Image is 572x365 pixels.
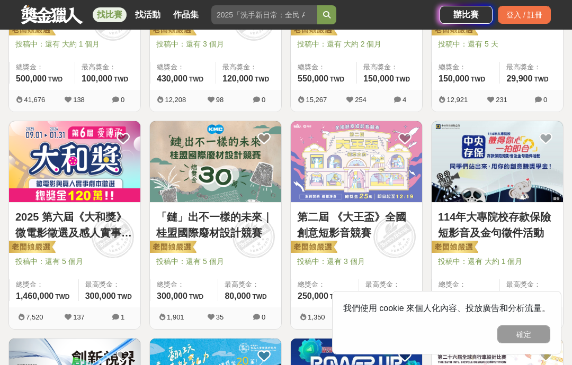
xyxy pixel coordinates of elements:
span: 最高獎金： [82,62,134,72]
span: 投稿中：還有 5 天 [438,39,557,50]
span: TWD [252,293,266,300]
span: 投稿中：還有 5 個月 [156,256,275,267]
span: 120,000 [222,74,253,83]
span: 總獎金： [439,279,493,290]
span: 1,350 [308,313,325,321]
span: TWD [114,76,128,83]
span: 430,000 [157,74,187,83]
span: TWD [55,293,69,300]
span: 0 [121,96,124,104]
span: 最高獎金： [85,279,134,290]
span: 98 [216,96,224,104]
input: 2025「洗手新日常：全民 ALL IN」洗手歌全台徵選 [211,5,317,24]
span: 231 [496,96,507,104]
span: 最高獎金： [225,279,275,290]
span: 150,000 [439,74,469,83]
a: 114年大專院校存款保險短影音及金句徵件活動 [438,209,557,241]
span: TWD [396,76,410,83]
img: Cover Image [9,121,140,202]
span: 投稿中：還有 大約 1 個月 [15,39,134,50]
a: Cover Image [432,121,563,203]
span: 總獎金： [16,279,72,290]
a: 第二屆 《大王盃》全國創意短影音競賽 [297,209,416,241]
span: 最高獎金： [506,279,557,290]
a: Cover Image [150,121,281,203]
img: Cover Image [150,121,281,202]
span: 最高獎金： [363,62,416,72]
span: 投稿中：還有 大約 1 個月 [438,256,557,267]
span: TWD [255,76,269,83]
span: 總獎金： [439,62,493,72]
a: 2025 第六屆《大和獎》微電影徵選及感人實事分享 [15,209,134,241]
span: 最高獎金： [365,279,416,290]
span: 總獎金： [298,62,350,72]
span: 總獎金： [157,279,211,290]
img: 老闆娘嚴選 [148,23,196,38]
span: TWD [471,76,485,83]
span: 投稿中：還有 3 個月 [156,39,275,50]
span: 1,901 [167,313,184,321]
a: 找活動 [131,7,165,22]
a: 「鏈」出不一樣的未來｜桂盟國際廢材設計競賽 [156,209,275,241]
img: 老闆娘嚴選 [7,240,56,255]
span: 500,000 [16,74,47,83]
span: 最高獎金： [222,62,275,72]
span: 1 [121,313,124,321]
div: 登入 / 註冊 [498,6,551,24]
span: 12,208 [165,96,186,104]
img: 老闆娘嚴選 [289,240,337,255]
span: TWD [330,293,344,300]
span: 300,000 [85,291,116,300]
span: 12,921 [446,96,468,104]
span: 0 [262,313,265,321]
span: 最高獎金： [506,62,557,72]
span: 80,000 [225,291,251,300]
a: Cover Image [9,121,140,203]
span: TWD [534,76,548,83]
span: 100,000 [82,74,112,83]
span: 我們使用 cookie 來個人化內容、投放廣告和分析流量。 [343,304,550,313]
span: 29,900 [506,74,532,83]
span: 總獎金： [298,279,352,290]
img: Cover Image [432,121,563,202]
span: 投稿中：還有 大約 2 個月 [297,39,416,50]
span: TWD [330,76,344,83]
button: 確定 [497,325,550,343]
span: TWD [189,76,203,83]
span: TWD [189,293,203,300]
span: 0 [543,96,547,104]
a: 辦比賽 [440,6,493,24]
img: 老闆娘嚴選 [7,23,56,38]
a: 找比賽 [93,7,127,22]
img: 老闆娘嚴選 [148,240,196,255]
span: 4 [403,96,406,104]
span: 137 [73,313,85,321]
span: 550,000 [298,74,328,83]
span: 138 [73,96,85,104]
span: 300,000 [157,291,187,300]
span: 總獎金： [157,62,209,72]
span: 投稿中：還有 3 個月 [297,256,416,267]
span: 0 [262,96,265,104]
span: TWD [118,293,132,300]
span: 254 [355,96,367,104]
a: Cover Image [291,121,422,203]
span: 15,267 [306,96,327,104]
span: 總獎金： [16,62,68,72]
img: 老闆娘嚴選 [430,23,478,38]
img: 老闆娘嚴選 [289,23,337,38]
span: 投稿中：還有 5 個月 [15,256,134,267]
span: 41,676 [24,96,45,104]
img: 老闆娘嚴選 [430,240,478,255]
span: 35 [216,313,224,321]
span: 250,000 [298,291,328,300]
span: TWD [48,76,62,83]
img: Cover Image [291,121,422,202]
a: 作品集 [169,7,203,22]
span: 150,000 [363,74,394,83]
span: 7,520 [26,313,43,321]
span: 1,460,000 [16,291,53,300]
